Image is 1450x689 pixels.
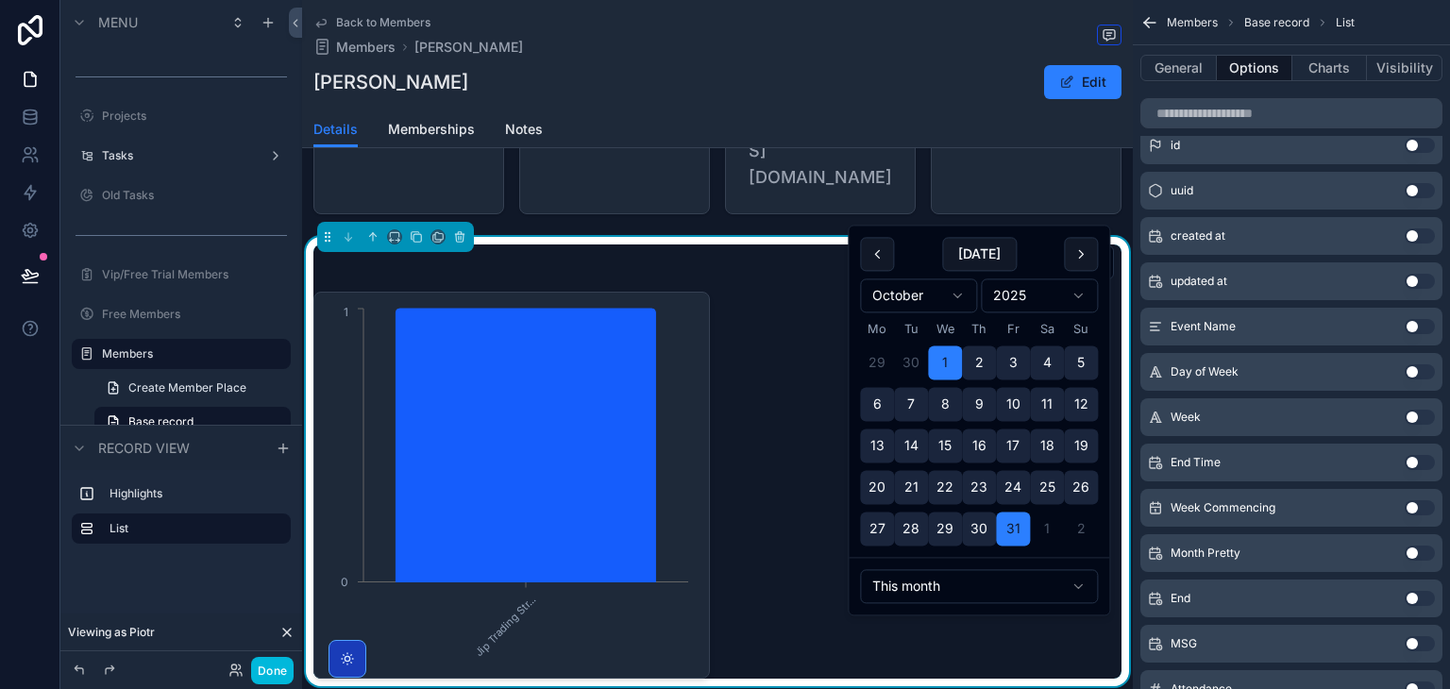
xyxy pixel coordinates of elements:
[344,305,348,319] tspan: 1
[128,380,246,395] span: Create Member Place
[996,346,1030,380] button: Friday, 3 October 2025, selected
[326,304,698,666] div: chart
[894,471,928,505] button: Tuesday, 21 October 2025, selected
[1171,546,1240,561] span: Month Pretty
[894,320,928,338] th: Tuesday
[60,470,302,563] div: scrollable content
[110,521,276,536] label: List
[1030,388,1064,422] button: Saturday, 11 October 2025, selected
[1171,500,1275,515] span: Week Commencing
[1030,471,1064,505] button: Saturday, 25 October 2025, selected
[388,112,475,150] a: Memberships
[928,513,962,546] button: Wednesday, 29 October 2025, selected
[1167,15,1218,30] span: Members
[68,625,155,640] span: Viewing as Piotr
[505,120,543,139] span: Notes
[313,69,468,95] h1: [PERSON_NAME]
[94,373,291,403] a: Create Member Place
[102,346,279,361] label: Members
[1171,410,1201,425] span: Week
[102,188,279,203] label: Old Tasks
[928,388,962,422] button: Today, Wednesday, 8 October 2025, selected
[313,38,396,57] a: Members
[894,429,928,463] button: Tuesday, 14 October 2025, selected
[98,439,190,458] span: Record view
[1171,183,1193,198] span: uuid
[860,471,894,505] button: Monday, 20 October 2025, selected
[1171,591,1190,606] span: End
[94,407,291,437] a: Base record
[1171,319,1236,334] span: Event Name
[962,388,996,422] button: Thursday, 9 October 2025, selected
[894,388,928,422] button: Tuesday, 7 October 2025, selected
[341,575,348,589] tspan: 0
[962,513,996,546] button: Thursday, 30 October 2025, selected
[860,570,1098,604] button: Relative time
[1244,15,1309,30] span: Base record
[336,38,396,57] span: Members
[1217,55,1292,81] button: Options
[1064,346,1098,380] button: Sunday, 5 October 2025, selected
[1030,513,1064,546] button: Saturday, 1 November 2025
[102,148,253,163] label: Tasks
[962,346,996,380] button: Thursday, 2 October 2025, selected
[128,414,194,429] span: Base record
[996,320,1030,338] th: Friday
[251,657,294,684] button: Done
[928,429,962,463] button: Wednesday, 15 October 2025, selected
[313,112,358,148] a: Details
[860,320,894,338] th: Monday
[102,267,279,282] a: Vip/Free Trial Members
[996,471,1030,505] button: Friday, 24 October 2025, selected
[505,112,543,150] a: Notes
[102,109,279,124] label: Projects
[894,513,928,546] button: Tuesday, 28 October 2025, selected
[1030,346,1064,380] button: Saturday, 4 October 2025, selected
[1171,364,1239,379] span: Day of Week
[996,513,1030,546] button: Friday, 31 October 2025, selected
[962,320,996,338] th: Thursday
[860,513,894,546] button: Monday, 27 October 2025, selected
[1030,429,1064,463] button: Saturday, 18 October 2025, selected
[1171,636,1197,651] span: MSG
[942,237,1017,271] button: [DATE]
[928,346,962,380] button: Wednesday, 1 October 2025, selected
[102,307,279,322] label: Free Members
[472,593,538,659] text: Jip Trading Str...
[388,120,475,139] span: Memberships
[1171,138,1180,153] span: id
[110,486,276,501] label: Highlights
[1292,55,1368,81] button: Charts
[1367,55,1442,81] button: Visibility
[962,429,996,463] button: Thursday, 16 October 2025, selected
[313,120,358,139] span: Details
[1064,471,1098,505] button: Sunday, 26 October 2025, selected
[1064,513,1098,546] button: Sunday, 2 November 2025
[996,388,1030,422] button: Friday, 10 October 2025, selected
[962,471,996,505] button: Thursday, 23 October 2025, selected
[894,346,928,380] button: Tuesday, 30 September 2025
[336,15,430,30] span: Back to Members
[1171,228,1225,244] span: created at
[1140,55,1217,81] button: General
[414,38,523,57] span: [PERSON_NAME]
[313,15,430,30] a: Back to Members
[860,429,894,463] button: Monday, 13 October 2025, selected
[1064,388,1098,422] button: Sunday, 12 October 2025, selected
[1030,320,1064,338] th: Saturday
[1171,455,1221,470] span: End Time
[860,320,1098,546] table: October 2025
[98,13,138,32] span: Menu
[996,429,1030,463] button: Friday, 17 October 2025, selected
[860,346,894,380] button: Monday, 29 September 2025
[1336,15,1355,30] span: List
[860,388,894,422] button: Monday, 6 October 2025, selected
[1064,429,1098,463] button: Sunday, 19 October 2025, selected
[928,471,962,505] button: Wednesday, 22 October 2025, selected
[1171,274,1227,289] span: updated at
